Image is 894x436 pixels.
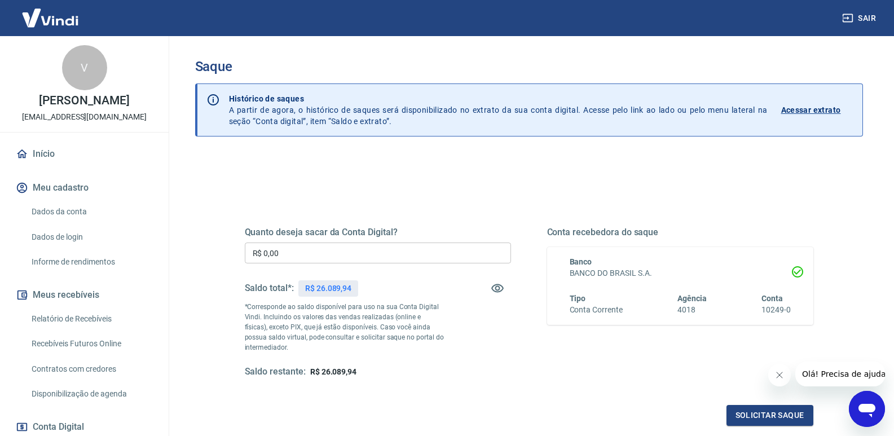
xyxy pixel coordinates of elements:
[570,267,791,279] h6: BANCO DO BRASIL S.A.
[27,226,155,249] a: Dados de login
[677,304,707,316] h6: 4018
[570,294,586,303] span: Tipo
[245,227,511,238] h5: Quanto deseja sacar da Conta Digital?
[726,405,813,426] button: Solicitar saque
[14,142,155,166] a: Início
[229,93,768,104] p: Histórico de saques
[677,294,707,303] span: Agência
[547,227,813,238] h5: Conta recebedora do saque
[849,391,885,427] iframe: Botão para abrir a janela de mensagens
[768,364,791,386] iframe: Fechar mensagem
[781,104,841,116] p: Acessar extrato
[27,382,155,406] a: Disponibilização de agenda
[14,175,155,200] button: Meu cadastro
[761,304,791,316] h6: 10249-0
[62,45,107,90] div: V
[27,250,155,274] a: Informe de rendimentos
[195,59,863,74] h3: Saque
[39,95,129,107] p: [PERSON_NAME]
[761,294,783,303] span: Conta
[229,93,768,127] p: A partir de agora, o histórico de saques será disponibilizado no extrato da sua conta digital. Ac...
[27,332,155,355] a: Recebíveis Futuros Online
[245,302,444,353] p: *Corresponde ao saldo disponível para uso na sua Conta Digital Vindi. Incluindo os valores das ve...
[22,111,147,123] p: [EMAIL_ADDRESS][DOMAIN_NAME]
[570,304,623,316] h6: Conta Corrente
[570,257,592,266] span: Banco
[781,93,853,127] a: Acessar extrato
[27,200,155,223] a: Dados da conta
[245,283,294,294] h5: Saldo total*:
[245,366,306,378] h5: Saldo restante:
[27,358,155,381] a: Contratos com credores
[14,283,155,307] button: Meus recebíveis
[7,8,95,17] span: Olá! Precisa de ajuda?
[840,8,880,29] button: Sair
[27,307,155,331] a: Relatório de Recebíveis
[795,362,885,386] iframe: Mensagem da empresa
[14,1,87,35] img: Vindi
[310,367,356,376] span: R$ 26.089,94
[305,283,351,294] p: R$ 26.089,94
